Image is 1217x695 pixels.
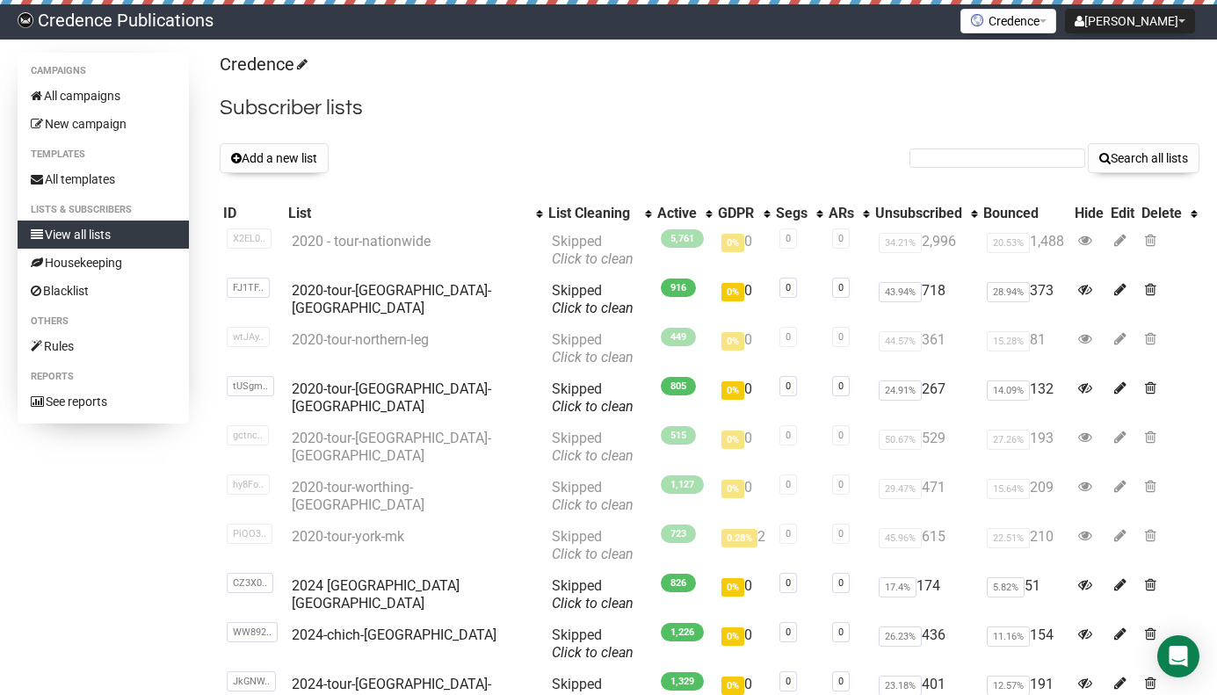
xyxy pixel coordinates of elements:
button: [PERSON_NAME] [1065,9,1195,33]
span: 45.96% [879,528,922,548]
li: Campaigns [18,61,189,82]
a: 2020-tour-[GEOGRAPHIC_DATA]-[GEOGRAPHIC_DATA] [292,380,491,415]
td: 529 [872,423,980,472]
div: Bounced [983,205,1068,222]
a: 0 [786,528,791,539]
td: 174 [872,570,980,619]
td: 0 [714,472,772,521]
td: 615 [872,521,980,570]
span: Skipped [552,479,634,513]
td: 132 [980,373,1071,423]
span: 44.57% [879,331,922,351]
span: 0% [721,677,744,695]
div: Active [657,205,697,222]
span: hy8Fo.. [227,474,270,495]
td: 0 [714,423,772,472]
a: 2020-tour-northern-leg [292,331,429,348]
th: Edit: No sort applied, sorting is disabled [1107,201,1138,226]
span: 5,761 [661,229,704,248]
div: List [288,205,527,222]
span: X2EL0.. [227,228,272,249]
a: 0 [786,430,791,441]
a: 0 [786,676,791,687]
span: gctnc.. [227,425,269,445]
td: 0 [714,275,772,324]
span: 0% [721,283,744,301]
th: Active: No sort applied, activate to apply an ascending sort [654,201,714,226]
span: CZ3X0.. [227,573,273,593]
td: 361 [872,324,980,373]
span: Skipped [552,430,634,464]
td: 81 [980,324,1071,373]
span: 0% [721,578,744,597]
span: 14.09% [987,380,1030,401]
a: 0 [838,676,844,687]
span: 449 [661,328,696,346]
th: Unsubscribed: No sort applied, activate to apply an ascending sort [872,201,980,226]
span: tUSgm.. [227,376,274,396]
a: 0 [838,331,844,343]
span: 50.67% [879,430,922,450]
td: 193 [980,423,1071,472]
span: FJ1TF.. [227,278,270,298]
span: Skipped [552,282,634,316]
a: Click to clean [552,447,634,464]
a: 2020-tour-york-mk [292,528,404,545]
a: 0 [838,380,844,392]
th: ARs: No sort applied, activate to apply an ascending sort [825,201,872,226]
a: New campaign [18,110,189,138]
th: List Cleaning: No sort applied, activate to apply an ascending sort [545,201,654,226]
a: Click to clean [552,300,634,316]
div: Delete [1141,205,1182,222]
a: 2024 [GEOGRAPHIC_DATA] [GEOGRAPHIC_DATA] [292,577,460,612]
td: 0 [714,373,772,423]
span: wtJAy.. [227,327,270,347]
div: Unsubscribed [875,205,962,222]
th: GDPR: No sort applied, activate to apply an ascending sort [714,201,772,226]
span: 34.21% [879,233,922,253]
img: favicons [970,13,984,27]
td: 471 [872,472,980,521]
a: 0 [838,233,844,244]
span: 26.23% [879,626,922,647]
a: 2020-tour-worthing-[GEOGRAPHIC_DATA] [292,479,424,513]
div: ARs [829,205,854,222]
span: 27.26% [987,430,1030,450]
a: 0 [786,479,791,490]
button: Credence [960,9,1056,33]
h2: Subscriber lists [220,92,1199,124]
div: Open Intercom Messenger [1157,635,1199,677]
a: 0 [838,528,844,539]
li: Templates [18,144,189,165]
a: Click to clean [552,349,634,366]
a: Click to clean [552,250,634,267]
a: Click to clean [552,496,634,513]
a: 0 [838,282,844,293]
a: 0 [838,430,844,441]
th: ID: No sort applied, sorting is disabled [220,201,285,226]
td: 154 [980,619,1071,669]
span: WW892.. [227,622,278,642]
div: ID [223,205,281,222]
td: 0 [714,226,772,275]
a: All templates [18,165,189,193]
span: 0% [721,234,744,252]
a: See reports [18,387,189,416]
a: 2020 - tour-nationwide [292,233,431,250]
span: 20.53% [987,233,1030,253]
span: Skipped [552,626,634,661]
a: Click to clean [552,595,634,612]
th: List: No sort applied, activate to apply an ascending sort [285,201,545,226]
span: 5.82% [987,577,1025,597]
span: 15.64% [987,479,1030,499]
img: 014c4fb6c76d8aefd1845f33fd15ecf9 [18,12,33,28]
span: 17.4% [879,577,916,597]
span: 0% [721,480,744,498]
span: 28.94% [987,282,1030,302]
a: 0 [786,577,791,589]
td: 1,488 [980,226,1071,275]
span: Skipped [552,577,634,612]
td: 2 [714,521,772,570]
a: 0 [786,626,791,638]
a: 0 [786,331,791,343]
